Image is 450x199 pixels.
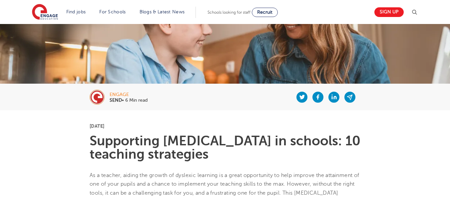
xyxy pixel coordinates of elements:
span: Recruit [257,10,272,15]
p: • 6 Min read [110,98,148,103]
a: Recruit [252,8,278,17]
div: engage [110,92,148,97]
p: [DATE] [90,124,360,128]
a: Blogs & Latest News [140,9,185,14]
h1: Supporting [MEDICAL_DATA] in schools: 10 teaching strategies [90,134,360,161]
a: Sign up [374,7,404,17]
a: Find jobs [66,9,86,14]
a: For Schools [99,9,126,14]
b: SEND [110,98,122,103]
span: Schools looking for staff [208,10,250,15]
img: Engage Education [32,4,58,21]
